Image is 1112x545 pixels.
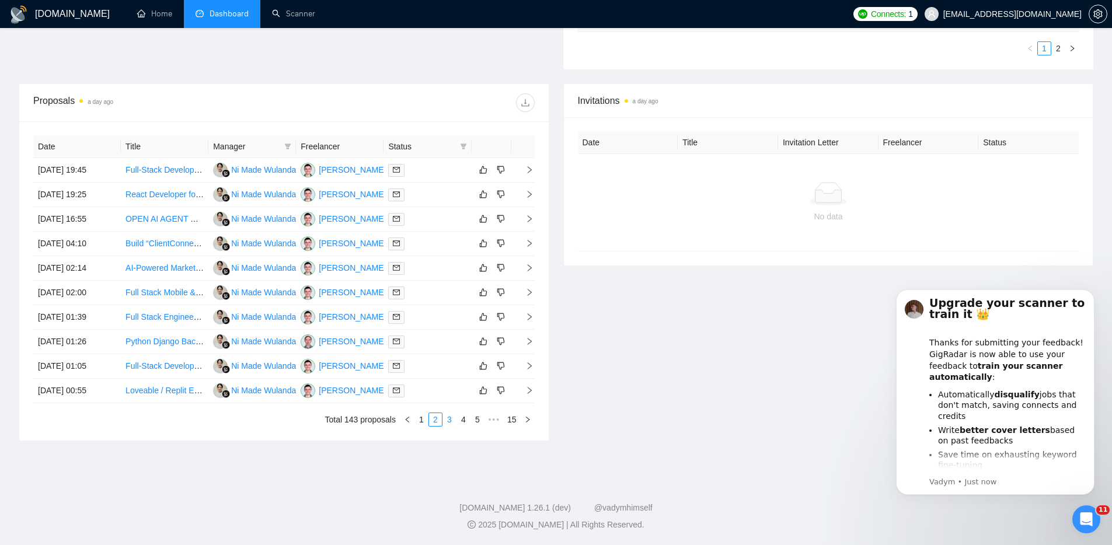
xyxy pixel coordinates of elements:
div: [PERSON_NAME] [319,286,386,299]
li: 3 [442,413,456,427]
img: gigradar-bm.png [222,243,230,251]
span: Connects: [871,8,906,20]
div: No data [587,210,1070,223]
li: Previous Page [1023,41,1037,55]
td: [DATE] 19:45 [33,158,121,183]
span: mail [393,215,400,222]
span: right [516,166,534,174]
a: EP[PERSON_NAME] [301,165,386,174]
img: gigradar-bm.png [222,365,230,373]
a: NMNi Made Wulandari [213,312,301,321]
a: 2 [1052,42,1065,55]
img: EP [301,261,315,275]
img: gigradar-bm.png [222,169,230,177]
li: 15 [503,413,521,427]
img: gigradar-bm.png [222,316,230,324]
span: filter [284,143,291,150]
td: Full Stack Mobile & Web App Developer [121,281,208,305]
img: NM [213,383,228,398]
a: Build “ClientConnect” – A Next.js CRM Dashboard for Freelancers and Agencies [126,239,415,248]
a: Loveable / Replit Expert || Full Stack Engineer [126,386,292,395]
li: 2 [428,413,442,427]
span: right [516,264,534,272]
span: right [1069,45,1076,52]
span: left [1027,45,1034,52]
button: like [476,187,490,201]
span: user [928,10,936,18]
td: Build “ClientConnect” – A Next.js CRM Dashboard for Freelancers and Agencies [121,232,208,256]
span: mail [393,313,400,320]
span: mail [393,240,400,247]
span: dislike [497,337,505,346]
td: Python Django Backend Developer for AWS API Issues [121,330,208,354]
img: IK [301,334,315,349]
span: dislike [497,165,505,174]
div: [PERSON_NAME] [319,310,386,323]
div: [PERSON_NAME] [319,212,386,225]
a: 3 [443,413,456,426]
th: Status [978,131,1079,154]
span: dislike [497,190,505,199]
button: dislike [494,261,508,275]
a: EP[PERSON_NAME] [301,214,386,223]
td: Full Stack Engineer (Next.js + Node, Python, Flask, PostgreSQL) for Fluid, Ongoing Work [121,305,208,330]
img: NM [213,187,228,202]
a: NMNi Made Wulandari [213,385,301,394]
span: 11 [1096,505,1110,515]
a: EP[PERSON_NAME] [301,287,386,296]
a: 1 [1038,42,1051,55]
a: OPEN AI AGENT BUILDER – Multi-Provider Email “De-Spammer” System (Gmail, Yahoo, MS365, AOL) [126,214,501,223]
div: Ni Made Wulandari [231,359,301,372]
span: right [516,288,534,296]
span: filter [458,138,469,155]
span: right [516,386,534,394]
div: Ni Made Wulandari [231,310,301,323]
li: 2 [1051,41,1065,55]
span: dislike [497,361,505,371]
span: dislike [497,386,505,395]
span: like [479,214,487,223]
button: dislike [494,310,508,324]
td: [DATE] 01:05 [33,354,121,379]
iframe: Intercom notifications message [879,275,1112,539]
span: dislike [497,288,505,297]
a: EP[PERSON_NAME] [301,238,386,247]
span: mail [393,166,400,173]
img: NM [213,310,228,324]
li: 1 [1037,41,1051,55]
li: Next Page [521,413,535,427]
span: ••• [484,413,503,427]
div: Ni Made Wulandari [231,261,301,274]
button: like [476,334,490,348]
button: left [1023,41,1037,55]
a: homeHome [137,9,172,19]
td: [DATE] 19:25 [33,183,121,207]
span: dashboard [196,9,204,18]
span: like [479,312,487,322]
a: IK[PERSON_NAME] [301,336,386,345]
li: Next Page [1065,41,1079,55]
li: Previous Page [400,413,414,427]
a: NMNi Made Wulandari [213,165,301,174]
li: Next 5 Pages [484,413,503,427]
div: [PERSON_NAME] [319,188,386,201]
img: NM [213,359,228,373]
img: EP [301,383,315,398]
img: logo [9,5,28,24]
td: [DATE] 01:39 [33,305,121,330]
button: dislike [494,212,508,226]
img: EP [301,359,315,373]
span: dislike [497,312,505,322]
th: Invitation Letter [778,131,879,154]
a: 5 [471,413,484,426]
button: like [476,310,490,324]
button: right [521,413,535,427]
img: gigradar-bm.png [222,194,230,202]
span: right [516,362,534,370]
div: Ni Made Wulandari [231,188,301,201]
span: Invitations [578,93,1079,108]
